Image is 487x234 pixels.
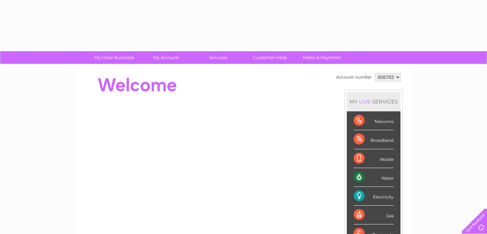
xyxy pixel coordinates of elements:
div: Broadband [354,130,394,149]
a: My Clear Business [86,51,142,64]
a: Services [190,51,246,64]
div: Gas [354,206,394,224]
div: Telecoms [354,111,394,130]
div: Mobile [354,149,394,168]
div: LIVE [358,98,372,105]
td: Account number [334,71,373,83]
div: MY SERVICES [347,92,400,111]
a: Make A Payment [294,51,350,64]
div: Water [354,168,394,187]
a: Customer Help [242,51,298,64]
div: Electricity [354,187,394,206]
a: My Account [138,51,194,64]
